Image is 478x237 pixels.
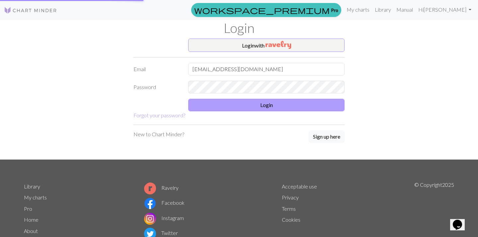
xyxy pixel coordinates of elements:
img: Logo [4,6,57,14]
a: Twitter [144,230,178,236]
button: Login [188,99,345,111]
a: Forgot your password? [133,112,185,118]
img: Ravelry [266,41,291,49]
a: My charts [24,194,47,200]
label: Email [129,63,184,75]
label: Password [129,81,184,93]
img: Facebook logo [144,197,156,209]
a: Hi[PERSON_NAME] [416,3,474,16]
a: Manual [394,3,416,16]
a: Facebook [144,199,185,206]
iframe: chat widget [450,210,471,230]
a: Library [24,183,40,189]
a: Pro [24,205,32,212]
button: Loginwith [188,39,345,52]
img: Instagram logo [144,213,156,225]
a: Library [372,3,394,16]
a: Pro [191,3,341,17]
a: Privacy [282,194,299,200]
a: Cookies [282,216,300,223]
p: New to Chart Minder? [133,130,184,138]
img: Ravelry logo [144,182,156,194]
button: Sign up here [309,130,345,143]
h1: Login [20,20,458,36]
a: Ravelry [144,184,179,191]
a: About [24,228,38,234]
span: workspace_premium [194,5,330,15]
a: Terms [282,205,296,212]
a: Instagram [144,215,184,221]
a: Home [24,216,39,223]
a: My charts [344,3,372,16]
a: Acceptable use [282,183,317,189]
